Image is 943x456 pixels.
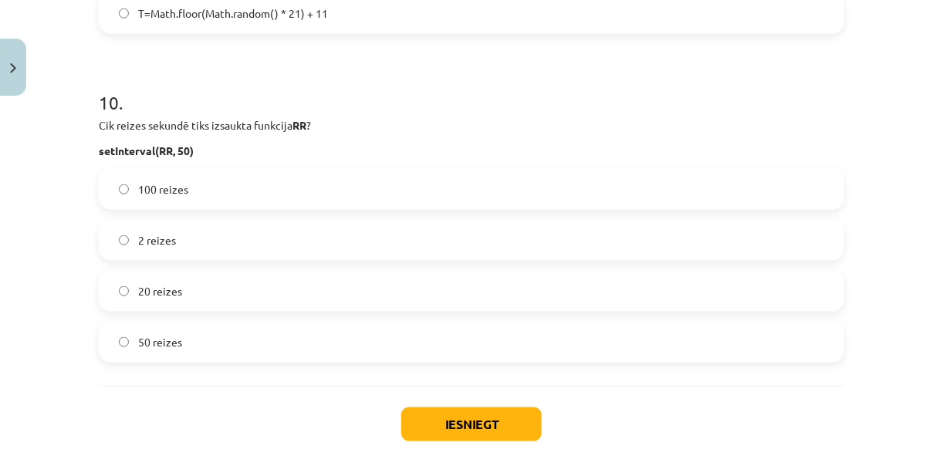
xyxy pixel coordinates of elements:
h1: 10 . [99,65,844,113]
input: 2 reizes [119,235,129,245]
span: 50 reizes [138,334,182,350]
strong: RR [292,118,306,132]
input: 100 reizes [119,184,129,194]
button: Iesniegt [401,407,542,441]
span: T=Math.floor(Math.random() * 21) + 11 [138,5,328,22]
input: 20 reizes [119,286,129,296]
strong: setInterval(RR, 50) [99,144,194,157]
span: 2 reizes [138,232,176,248]
img: icon-close-lesson-0947bae3869378f0d4975bcd49f059093ad1ed9edebbc8119c70593378902aed.svg [10,63,16,73]
span: 20 reizes [138,283,182,299]
input: T=Math.floor(Math.random() * 21) + 11 [119,8,129,19]
p: Cik reizes sekundē tiks izsaukta funkcija ? [99,117,844,133]
input: 50 reizes [119,337,129,347]
span: 100 reizes [138,181,188,198]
